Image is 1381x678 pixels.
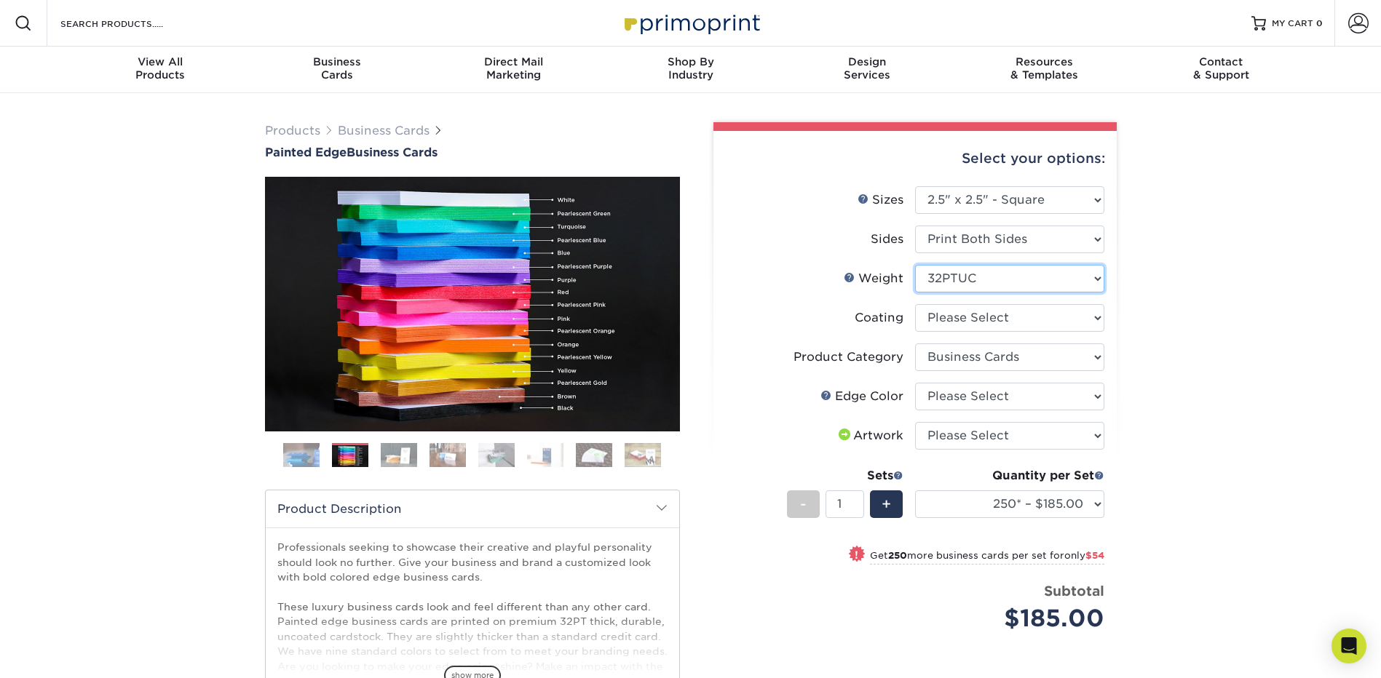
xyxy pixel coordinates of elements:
div: Sets [787,467,903,484]
a: Contact& Support [1133,47,1310,93]
input: SEARCH PRODUCTS..... [59,15,201,32]
span: only [1064,550,1104,561]
a: Business Cards [338,124,430,137]
div: Select your options: [725,131,1105,186]
div: Products [72,55,249,81]
span: - [800,493,807,515]
div: Industry [602,55,779,81]
span: MY CART [1272,17,1313,30]
div: Quantity per Set [915,467,1104,484]
small: Get more business cards per set for [870,550,1104,565]
div: $185.00 [926,601,1104,636]
a: View AllProducts [72,47,249,93]
a: Direct MailMarketing [425,47,602,93]
span: Direct Mail [425,55,602,68]
div: Weight [844,270,903,287]
div: & Support [1133,55,1310,81]
div: Services [779,55,956,81]
h2: Product Description [266,490,679,527]
div: Coating [855,309,903,327]
img: Painted Edge 02 [265,177,680,431]
img: Business Cards 08 [625,442,661,468]
span: 0 [1316,18,1323,28]
div: & Templates [956,55,1133,81]
span: View All [72,55,249,68]
span: Business [248,55,425,68]
span: ! [855,547,858,562]
img: Business Cards 03 [381,442,417,468]
div: Sizes [858,191,903,209]
div: Marketing [425,55,602,81]
img: Business Cards 06 [527,442,563,468]
strong: 250 [888,550,907,561]
span: $54 [1085,550,1104,561]
a: BusinessCards [248,47,425,93]
div: Product Category [794,348,903,366]
span: Painted Edge [265,145,347,159]
span: Design [779,55,956,68]
span: Shop By [602,55,779,68]
div: Open Intercom Messenger [1331,629,1366,663]
img: Primoprint [618,7,764,39]
div: Artwork [836,427,903,444]
span: Resources [956,55,1133,68]
img: Business Cards 07 [576,442,612,468]
img: Business Cards 02 [332,445,368,468]
a: Shop ByIndustry [602,47,779,93]
img: Business Cards 05 [478,442,515,468]
a: Painted EdgeBusiness Cards [265,145,680,159]
div: Cards [248,55,425,81]
span: Contact [1133,55,1310,68]
img: Business Cards 04 [430,442,466,468]
a: DesignServices [779,47,956,93]
strong: Subtotal [1044,583,1104,599]
a: Products [265,124,320,137]
div: Sides [871,231,903,248]
div: Edge Color [820,388,903,405]
span: + [882,493,891,515]
a: Resources& Templates [956,47,1133,93]
img: Business Cards 01 [283,437,320,474]
h1: Business Cards [265,145,680,159]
